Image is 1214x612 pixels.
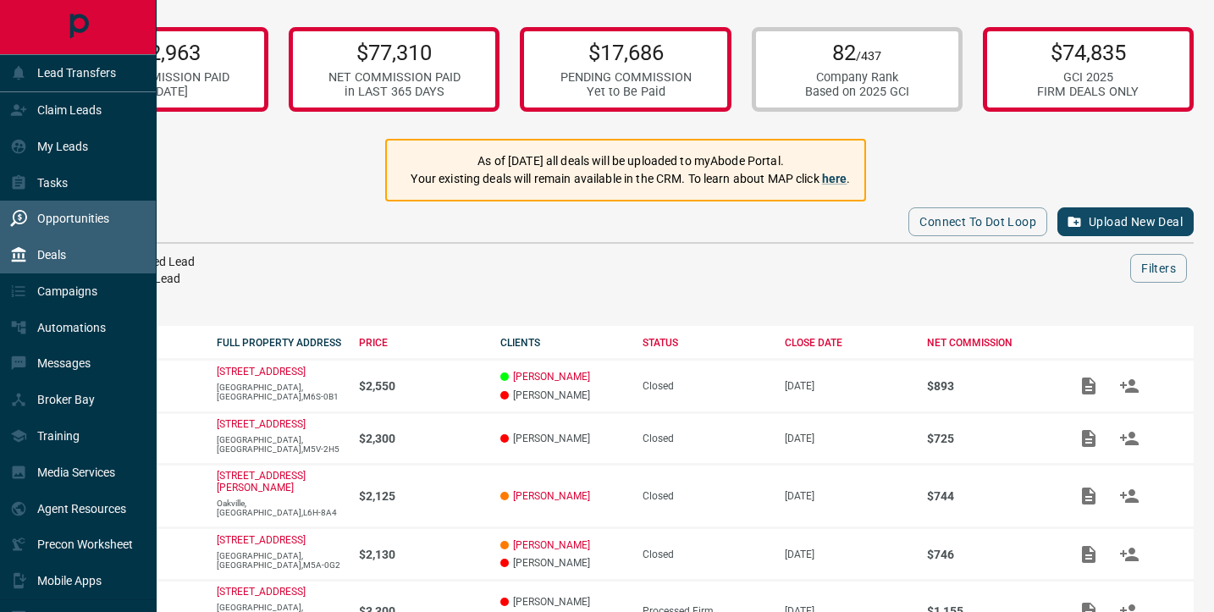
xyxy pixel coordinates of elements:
[97,40,229,65] p: $52,963
[359,432,484,445] p: $2,300
[1068,548,1109,560] span: Add / View Documents
[785,380,910,392] p: [DATE]
[97,70,229,85] div: NET COMMISSION PAID
[217,337,342,349] div: FULL PROPERTY ADDRESS
[97,85,229,99] div: in [DATE]
[217,435,342,454] p: [GEOGRAPHIC_DATA],[GEOGRAPHIC_DATA],M5V-2H5
[643,337,768,349] div: STATUS
[328,85,461,99] div: in LAST 365 DAYS
[785,337,910,349] div: CLOSE DATE
[359,489,484,503] p: $2,125
[328,40,461,65] p: $77,310
[513,539,590,551] a: [PERSON_NAME]
[643,549,768,560] div: Closed
[822,172,847,185] a: here
[785,490,910,502] p: [DATE]
[1130,254,1187,283] button: Filters
[1068,379,1109,391] span: Add / View Documents
[411,170,850,188] p: Your existing deals will remain available in the CRM. To learn about MAP click .
[927,432,1052,445] p: $725
[927,548,1052,561] p: $746
[785,433,910,444] p: [DATE]
[217,586,306,598] a: [STREET_ADDRESS]
[359,548,484,561] p: $2,130
[500,389,626,401] p: [PERSON_NAME]
[500,596,626,608] p: [PERSON_NAME]
[560,70,692,85] div: PENDING COMMISSION
[513,371,590,383] a: [PERSON_NAME]
[217,534,306,546] a: [STREET_ADDRESS]
[500,433,626,444] p: [PERSON_NAME]
[1068,489,1109,501] span: Add / View Documents
[908,207,1047,236] button: Connect to Dot Loop
[785,549,910,560] p: [DATE]
[643,433,768,444] div: Closed
[1057,207,1194,236] button: Upload New Deal
[805,40,909,65] p: 82
[560,40,692,65] p: $17,686
[217,470,306,493] a: [STREET_ADDRESS][PERSON_NAME]
[1068,432,1109,444] span: Add / View Documents
[328,70,461,85] div: NET COMMISSION PAID
[1109,548,1150,560] span: Match Clients
[411,152,850,170] p: As of [DATE] all deals will be uploaded to myAbode Portal.
[217,418,306,430] a: [STREET_ADDRESS]
[643,380,768,392] div: Closed
[217,499,342,517] p: Oakville,[GEOGRAPHIC_DATA],L6H-8A4
[1109,379,1150,391] span: Match Clients
[500,337,626,349] div: CLIENTS
[805,70,909,85] div: Company Rank
[927,379,1052,393] p: $893
[359,379,484,393] p: $2,550
[805,85,909,99] div: Based on 2025 GCI
[1109,489,1150,501] span: Match Clients
[1037,85,1139,99] div: FIRM DEALS ONLY
[217,366,306,378] a: [STREET_ADDRESS]
[643,490,768,502] div: Closed
[856,49,881,63] span: /437
[500,557,626,569] p: [PERSON_NAME]
[513,490,590,502] a: [PERSON_NAME]
[1109,432,1150,444] span: Match Clients
[217,551,342,570] p: [GEOGRAPHIC_DATA],[GEOGRAPHIC_DATA],M5A-0G2
[217,383,342,401] p: [GEOGRAPHIC_DATA],[GEOGRAPHIC_DATA],M6S-0B1
[560,85,692,99] div: Yet to Be Paid
[359,337,484,349] div: PRICE
[1037,40,1139,65] p: $74,835
[927,489,1052,503] p: $744
[1037,70,1139,85] div: GCI 2025
[927,337,1052,349] div: NET COMMISSION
